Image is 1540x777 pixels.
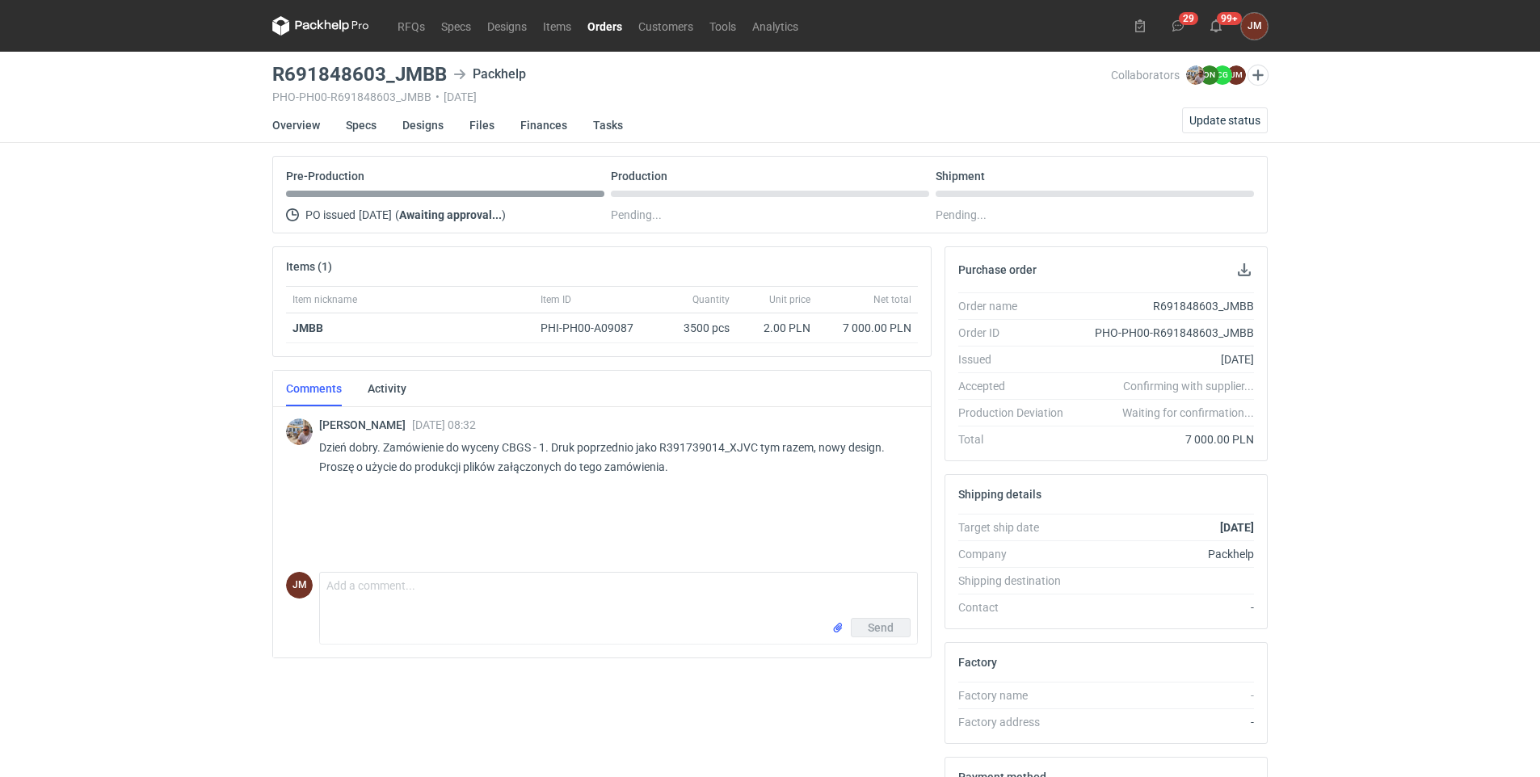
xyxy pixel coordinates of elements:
[769,293,810,306] span: Unit price
[286,170,364,183] p: Pre-Production
[1241,13,1268,40] div: JOANNA MOCZAŁA
[958,325,1076,341] div: Order ID
[1076,599,1254,615] div: -
[1189,115,1260,126] span: Update status
[958,431,1076,447] div: Total
[1076,546,1254,562] div: Packhelp
[1200,65,1219,85] figcaption: DN
[1203,13,1229,39] button: 99+
[936,205,1254,225] div: Pending...
[399,208,502,221] strong: Awaiting approval...
[412,418,476,431] span: [DATE] 08:32
[692,293,730,306] span: Quantity
[1122,405,1254,421] em: Waiting for confirmation...
[433,16,479,36] a: Specs
[593,107,623,143] a: Tasks
[958,546,1076,562] div: Company
[958,656,997,669] h2: Factory
[286,418,313,445] img: Michał Palasek
[389,16,433,36] a: RFQs
[1076,351,1254,367] div: [DATE]
[611,205,662,225] span: Pending...
[823,320,911,336] div: 7 000.00 PLN
[936,170,985,183] p: Shipment
[286,371,342,406] a: Comments
[286,572,313,598] div: JOANNA MOCZAŁA
[701,16,744,36] a: Tools
[1076,431,1254,447] div: 7 000.00 PLN
[286,260,332,273] h2: Items (1)
[1213,65,1232,85] figcaption: CG
[469,107,494,143] a: Files
[453,65,526,84] div: Packhelp
[272,16,369,36] svg: Packhelp Pro
[958,714,1076,730] div: Factory address
[958,263,1037,276] h2: Purchase order
[359,205,392,225] span: [DATE]
[958,573,1076,589] div: Shipping destination
[292,293,357,306] span: Item nickname
[743,320,810,336] div: 2.00 PLN
[479,16,535,36] a: Designs
[1241,13,1268,40] button: JM
[368,371,406,406] a: Activity
[346,107,377,143] a: Specs
[851,618,911,637] button: Send
[319,418,412,431] span: [PERSON_NAME]
[1165,13,1191,39] button: 29
[744,16,806,36] a: Analytics
[958,351,1076,367] div: Issued
[286,572,313,598] figcaption: JM
[541,293,571,306] span: Item ID
[958,599,1076,615] div: Contact
[1076,325,1254,341] div: PHO-PH00-R691848603_JMBB
[535,16,579,36] a: Items
[272,65,447,84] h3: R691848603_JMBB
[1182,107,1268,133] button: Update status
[286,205,604,225] div: PO issued
[541,320,649,336] div: PHI-PH00-A09087
[958,488,1041,501] h2: Shipping details
[272,107,320,143] a: Overview
[1111,69,1180,82] span: Collaborators
[319,438,905,477] p: Dzień dobry. Zamówienie do wyceny CBGS - 1. Druk poprzednio jako R391739014_XJVC tym razem, nowy ...
[1076,687,1254,703] div: -
[435,90,440,103] span: •
[1186,65,1205,85] img: Michał Palasek
[1076,298,1254,314] div: R691848603_JMBB
[1227,65,1246,85] figcaption: JM
[868,622,894,633] span: Send
[611,170,667,183] p: Production
[958,519,1076,535] div: Target ship date
[502,208,506,221] span: )
[395,208,399,221] span: (
[520,107,567,143] a: Finances
[579,16,630,36] a: Orders
[873,293,911,306] span: Net total
[630,16,701,36] a: Customers
[1076,714,1254,730] div: -
[1220,521,1254,534] strong: [DATE]
[1235,260,1254,279] button: Download PO
[1248,65,1269,86] button: Edit collaborators
[958,298,1076,314] div: Order name
[655,313,736,343] div: 3500 pcs
[272,90,1111,103] div: PHO-PH00-R691848603_JMBB [DATE]
[958,687,1076,703] div: Factory name
[958,378,1076,394] div: Accepted
[1123,380,1254,393] em: Confirming with supplier...
[292,321,323,334] strong: JMBB
[958,405,1076,421] div: Production Deviation
[402,107,444,143] a: Designs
